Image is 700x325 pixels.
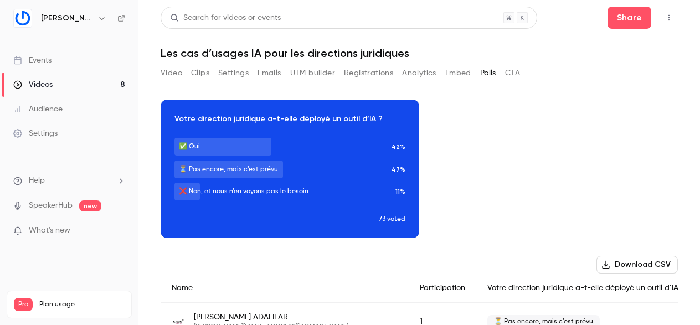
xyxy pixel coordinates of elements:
span: Pro [14,298,33,311]
div: Participation [409,274,476,303]
button: Embed [445,64,471,82]
span: new [79,200,101,211]
h6: [PERSON_NAME] [41,13,93,24]
button: Video [161,64,182,82]
span: What's new [29,225,70,236]
button: Share [608,7,651,29]
button: Download CSV [596,256,678,274]
div: Audience [13,104,63,115]
span: Help [29,175,45,187]
button: Settings [218,64,249,82]
h1: Les cas d’usages IA pour les directions juridiques [161,47,678,60]
div: Settings [13,128,58,139]
button: Clips [191,64,209,82]
span: Plan usage [39,300,125,309]
img: Gino LegalTech [14,9,32,27]
button: Polls [480,64,496,82]
button: Emails [258,64,281,82]
button: Top Bar Actions [660,9,678,27]
li: help-dropdown-opener [13,175,125,187]
div: Name [161,274,409,303]
a: SpeakerHub [29,200,73,211]
div: Events [13,55,52,66]
button: Analytics [402,64,436,82]
iframe: Noticeable Trigger [112,226,125,236]
button: Registrations [344,64,393,82]
button: CTA [505,64,520,82]
div: Videos [13,79,53,90]
span: [PERSON_NAME] ADALILAR [194,312,348,323]
div: Votre direction juridique a-t-elle déployé un outil d’IA ? [476,274,696,303]
div: Search for videos or events [170,12,281,24]
button: UTM builder [290,64,335,82]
